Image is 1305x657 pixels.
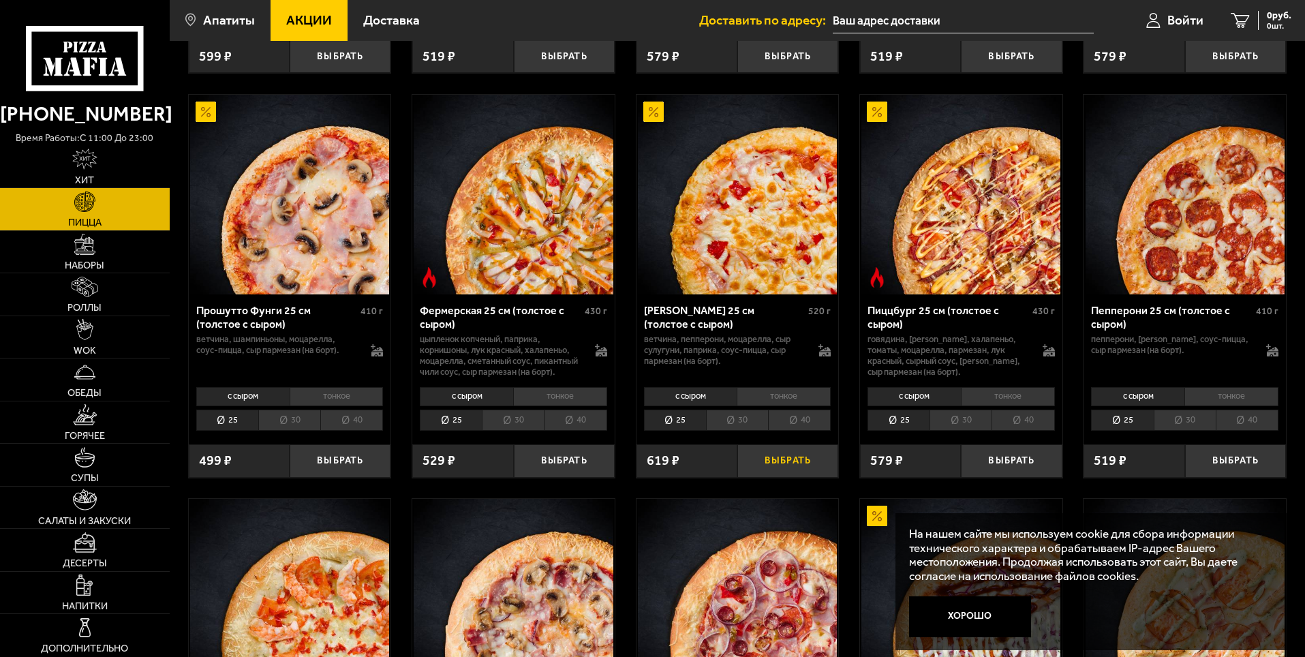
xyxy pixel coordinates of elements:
div: Фермерская 25 см (толстое с сыром) [420,304,581,330]
li: 30 [258,410,320,431]
a: АкционныйПрошутто Формаджио 25 см (толстое с сыром) [636,95,839,294]
span: Акции [286,14,332,27]
span: Супы [71,473,99,483]
img: Острое блюдо [419,267,440,288]
a: АкционныйОстрое блюдоПиццбург 25 см (толстое с сыром) [860,95,1062,294]
li: 40 [320,410,383,431]
span: WOK [74,346,96,355]
p: На нашем сайте мы используем cookie для сбора информации технического характера и обрабатываем IP... [909,527,1265,583]
li: с сыром [868,387,961,406]
li: 25 [868,410,930,431]
span: Доставка [363,14,420,27]
li: 40 [1216,410,1278,431]
span: Апатиты [203,14,255,27]
li: 25 [196,410,258,431]
button: Выбрать [1185,40,1286,74]
div: Прошутто Фунги 25 см (толстое с сыром) [196,304,358,330]
button: Выбрать [290,40,390,74]
a: АкционныйПрошутто Фунги 25 см (толстое с сыром) [189,95,391,294]
button: Выбрать [961,40,1062,74]
span: 529 ₽ [423,454,455,468]
span: 579 ₽ [647,50,679,63]
button: Выбрать [737,40,838,74]
span: 410 г [1256,305,1278,317]
img: Прошутто Фунги 25 см (толстое с сыром) [190,95,389,294]
span: 430 г [585,305,607,317]
a: Острое блюдоФермерская 25 см (толстое с сыром) [412,95,615,294]
img: Акционный [867,102,887,122]
img: Прошутто Формаджио 25 см (толстое с сыром) [638,95,837,294]
span: Салаты и закуски [38,516,131,525]
div: Пепперони 25 см (толстое с сыром) [1091,304,1253,330]
span: 519 ₽ [423,50,455,63]
p: цыпленок копченый, паприка, корнишоны, лук красный, халапеньо, моцарелла, сметанный соус, пикантн... [420,334,581,378]
button: Выбрать [737,444,838,478]
li: 40 [768,410,831,431]
button: Выбрать [1185,444,1286,478]
button: Выбрать [290,444,390,478]
img: Фермерская 25 см (толстое с сыром) [414,95,613,294]
img: Пиццбург 25 см (толстое с сыром) [861,95,1060,294]
span: 519 ₽ [870,50,903,63]
span: 579 ₽ [870,454,903,468]
div: Пиццбург 25 см (толстое с сыром) [868,304,1029,330]
span: 619 ₽ [647,454,679,468]
li: 40 [992,410,1054,431]
li: тонкое [290,387,384,406]
span: Пицца [68,217,102,227]
li: 30 [482,410,544,431]
li: тонкое [737,387,831,406]
li: 30 [706,410,768,431]
img: Акционный [867,506,887,526]
input: Ваш адрес доставки [833,8,1094,33]
li: 25 [644,410,706,431]
img: Акционный [643,102,664,122]
button: Выбрать [961,444,1062,478]
li: 30 [930,410,992,431]
span: 520 г [808,305,831,317]
li: с сыром [1091,387,1184,406]
p: ветчина, шампиньоны, моцарелла, соус-пицца, сыр пармезан (на борт). [196,334,358,356]
span: 499 ₽ [199,454,232,468]
span: 579 ₽ [1094,50,1126,63]
span: 410 г [360,305,383,317]
span: 430 г [1032,305,1055,317]
span: Напитки [62,601,108,611]
span: Роллы [67,303,102,312]
li: 25 [1091,410,1153,431]
span: Обеды [67,388,102,397]
span: Дополнительно [41,643,128,653]
div: [PERSON_NAME] 25 см (толстое с сыром) [644,304,805,330]
p: говядина, [PERSON_NAME], халапеньо, томаты, моцарелла, пармезан, лук красный, сырный соус, [PERSO... [868,334,1029,378]
img: Острое блюдо [867,267,887,288]
span: Доставить по адресу: [699,14,833,27]
button: Выбрать [514,40,615,74]
span: Наборы [65,260,104,270]
img: Пепперони 25 см (толстое с сыром) [1086,95,1285,294]
li: с сыром [196,387,290,406]
span: 0 шт. [1267,22,1291,30]
button: Выбрать [514,444,615,478]
li: тонкое [1184,387,1278,406]
img: Акционный [196,102,216,122]
li: тонкое [961,387,1055,406]
li: 25 [420,410,482,431]
p: ветчина, пепперони, моцарелла, сыр сулугуни, паприка, соус-пицца, сыр пармезан (на борт). [644,334,805,367]
span: 519 ₽ [1094,454,1126,468]
span: Десерты [63,558,107,568]
span: Хит [75,175,94,185]
li: с сыром [420,387,513,406]
li: тонкое [513,387,607,406]
span: Горячее [65,431,105,440]
a: Пепперони 25 см (толстое с сыром) [1084,95,1286,294]
button: Хорошо [909,596,1032,637]
p: пепперони, [PERSON_NAME], соус-пицца, сыр пармезан (на борт). [1091,334,1253,356]
li: 40 [544,410,607,431]
li: с сыром [644,387,737,406]
li: 30 [1154,410,1216,431]
span: Войти [1167,14,1203,27]
span: 599 ₽ [199,50,232,63]
span: 0 руб. [1267,11,1291,20]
